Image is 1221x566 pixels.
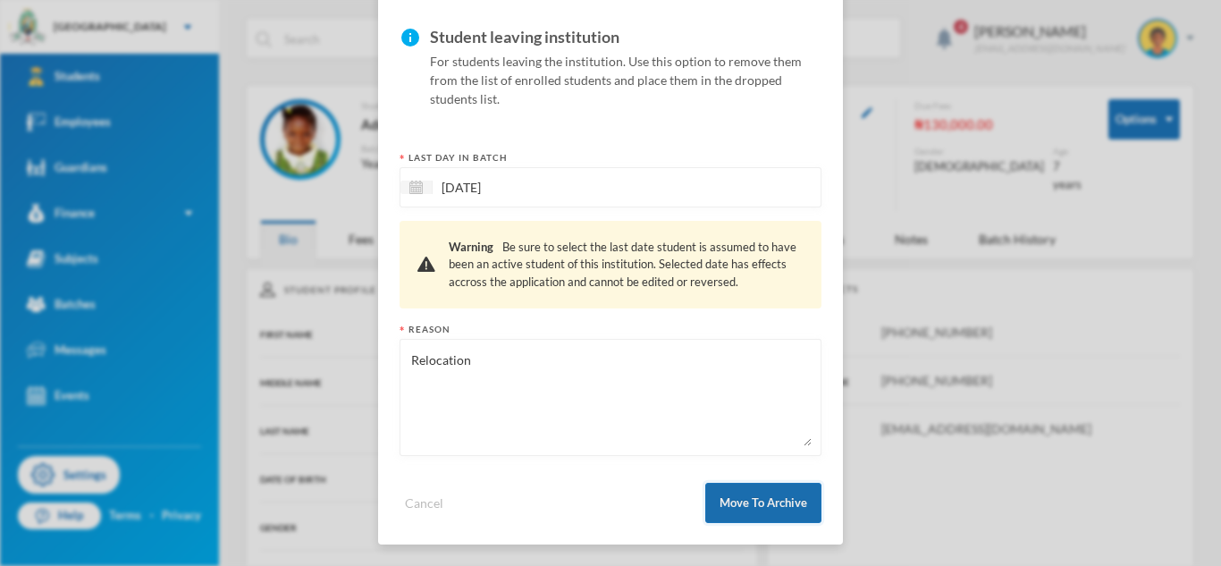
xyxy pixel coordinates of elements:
input: Select date [433,177,583,198]
button: Move To Archive [705,483,821,523]
i: info [400,23,421,48]
textarea: Relocation [409,349,812,446]
div: Student leaving institution [430,23,821,52]
button: Cancel [400,493,449,513]
div: Be sure to select the last date student is assumed to have been an active student of this institu... [449,239,804,291]
div: Reason [400,323,821,336]
img: ! [417,257,435,272]
span: Warning [449,240,493,254]
div: Last Day In Batch [400,151,821,165]
div: For students leaving the institution. Use this option to remove them from the list of enrolled st... [430,23,821,108]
